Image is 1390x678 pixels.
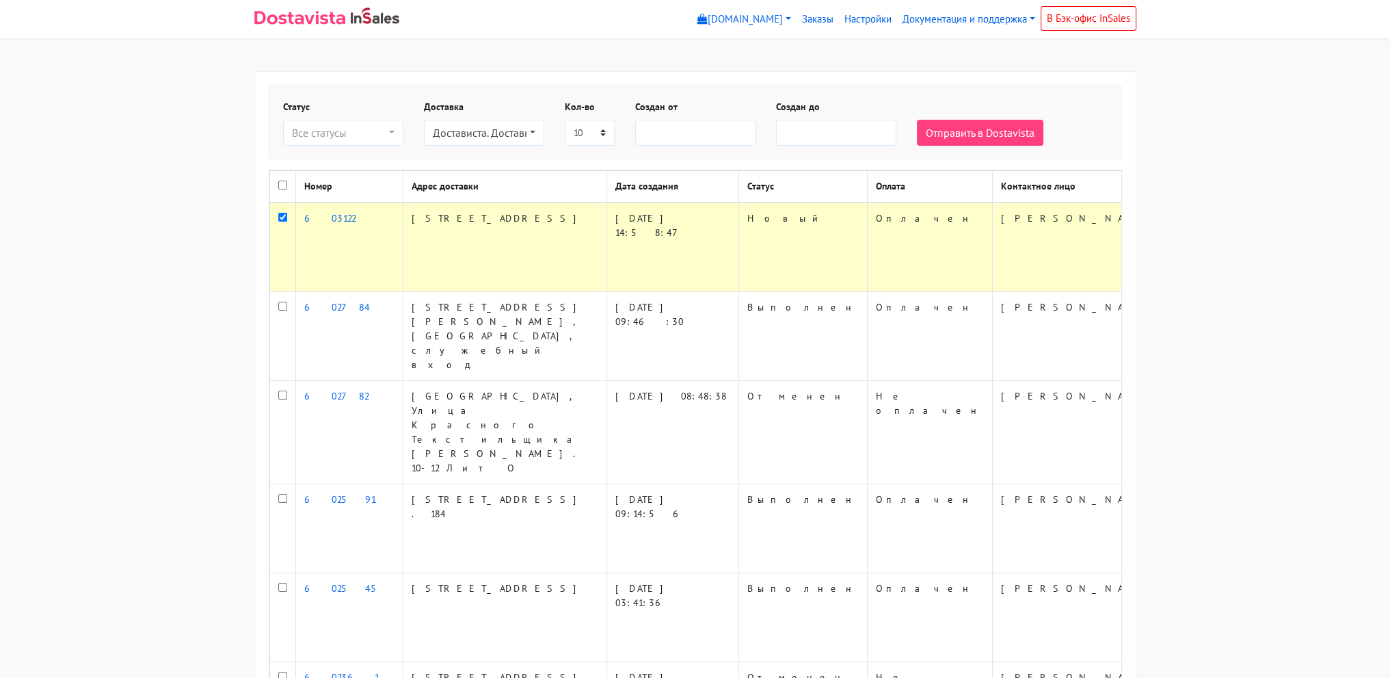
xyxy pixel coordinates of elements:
[403,573,606,662] td: [STREET_ADDRESS]
[867,381,992,484] td: Не оплачен
[867,171,992,203] th: Оплата
[606,484,738,573] td: [DATE] 09:14:56
[433,125,527,141] div: Достависта. Доставка день в день В пределах КАД.
[565,100,595,114] label: Кол-во
[738,381,867,484] td: Отменен
[283,100,310,114] label: Статус
[692,6,797,33] a: [DOMAIN_NAME]
[738,484,867,573] td: Выполнен
[606,203,738,292] td: [DATE] 14:58:47
[304,582,395,595] a: 602545
[992,292,1171,381] td: [PERSON_NAME]
[776,100,820,114] label: Создан до
[283,120,403,146] button: Все статусы
[606,573,738,662] td: [DATE] 03:41:36
[992,203,1171,292] td: [PERSON_NAME]
[738,573,867,662] td: Выполнен
[992,573,1171,662] td: [PERSON_NAME]
[992,381,1171,484] td: [PERSON_NAME]
[606,381,738,484] td: [DATE] 08:48:38
[304,493,375,506] a: 602591
[403,381,606,484] td: [GEOGRAPHIC_DATA], Улица Красного Текстильщика [PERSON_NAME]. 10-12 Лит О
[738,203,867,292] td: Новый
[839,6,897,33] a: Настройки
[867,203,992,292] td: Оплачен
[867,484,992,573] td: Оплачен
[738,171,867,203] th: Статус
[897,6,1041,33] a: Документация и поддержка
[606,171,738,203] th: Дата создания
[254,11,345,25] img: Dostavista - срочная курьерская служба доставки
[304,301,370,313] a: 602784
[738,292,867,381] td: Выполнен
[424,120,544,146] button: Достависта. Доставка день в день В пределах КАД.
[292,125,386,141] div: Все статусы
[797,6,839,33] a: Заказы
[304,390,369,402] a: 602782
[1041,6,1136,31] a: В Бэк-офис InSales
[304,212,356,224] a: 603122
[867,292,992,381] td: Оплачен
[295,171,403,203] th: Номер
[917,120,1043,146] button: Отправить в Dostavista
[424,100,464,114] label: Доставка
[351,8,400,24] img: InSales
[403,484,606,573] td: [STREET_ADDRESS]. 184
[867,573,992,662] td: Оплачен
[606,292,738,381] td: [DATE] 09:46:30
[403,292,606,381] td: [STREET_ADDRESS][PERSON_NAME], [GEOGRAPHIC_DATA], служебный вход
[992,484,1171,573] td: [PERSON_NAME]
[403,203,606,292] td: [STREET_ADDRESS]
[403,171,606,203] th: Адрес доставки
[635,100,678,114] label: Создан от
[992,171,1171,203] th: Контактное лицо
